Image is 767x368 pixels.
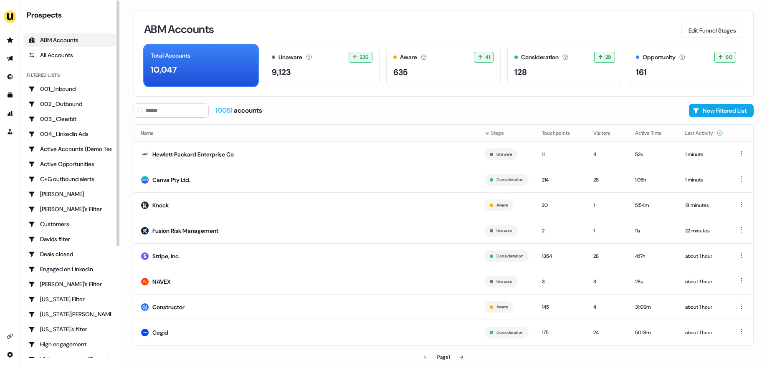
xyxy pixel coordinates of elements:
div: High engagement [28,340,111,348]
a: Go to Customers [23,217,116,231]
th: Name [134,125,478,141]
a: Go to Charlotte's Filter [23,202,116,216]
div: [US_STATE] Filter [28,295,111,303]
div: 214 [542,176,580,184]
div: Davids filter [28,235,111,243]
div: 18 minutes [685,201,723,209]
a: Go to outbound experience [3,52,17,65]
div: 20 [542,201,580,209]
div: 28 [593,176,622,184]
button: Touchpoints [542,126,580,141]
div: [PERSON_NAME]'s Filter [28,280,111,288]
div: Opportunity [643,53,676,62]
div: Page 1 [437,353,450,361]
div: Active Accounts (Demo Test) [28,145,111,153]
div: Constructor [152,303,185,311]
div: 004_LinkedIn Ads [28,130,111,138]
div: 24 [593,328,622,337]
div: Filtered lists [27,72,60,79]
div: about 1 hour [685,303,723,311]
div: Customers [28,220,111,228]
div: ABM Accounts [28,36,111,44]
div: 1354 [542,252,580,260]
a: Go to 004_LinkedIn Ads [23,127,116,141]
button: Unaware [496,151,512,158]
div: 4:17h [635,252,672,260]
div: Cegid [152,328,168,337]
div: Consideration [521,53,559,62]
div: 31:06m [635,303,672,311]
a: Go to integrations [3,348,17,361]
button: Aware [496,202,508,209]
div: 5:54m [635,201,672,209]
div: [US_STATE]'s filter [28,325,111,333]
span: 236 [360,53,369,61]
div: High engagement (Demo testing) [28,355,111,363]
div: 3 [593,277,622,286]
a: Go to C+G outbound alerts [23,172,116,186]
div: All Accounts [28,51,111,59]
div: Total Accounts [151,51,190,60]
div: Canva Pty Ltd. [152,176,190,184]
a: Go to Engaged on LinkedIn [23,262,116,276]
button: Last Activity [685,126,723,141]
button: Consideration [496,252,523,260]
div: Aware [400,53,417,62]
button: Consideration [496,176,523,184]
div: 2 [542,227,580,235]
a: Go to experiments [3,125,17,139]
div: 128 [514,66,527,78]
a: Go to Georgia Filter [23,292,116,306]
div: 635 [393,66,408,78]
button: Aware [496,303,508,311]
div: 11s [635,227,672,235]
div: Active Opportunities [28,160,111,168]
div: Fusion Risk Management [152,227,218,235]
a: Go to Geneviève's Filter [23,277,116,291]
div: 3 [542,277,580,286]
div: Engaged on LinkedIn [28,265,111,273]
a: Go to attribution [3,107,17,120]
div: 52s [635,150,672,159]
div: 4 [593,303,622,311]
div: Unaware [278,53,302,62]
div: 002_Outbound [28,100,111,108]
div: 1 minute [685,150,723,159]
div: 001_Inbound [28,85,111,93]
div: accounts [215,106,262,115]
a: Go to 002_Outbound [23,97,116,111]
h3: ABM Accounts [144,24,214,35]
div: 11 [542,150,580,159]
div: 175 [542,328,580,337]
div: 22 minutes [685,227,723,235]
div: Prospects [27,10,116,20]
a: Go to Active Opportunities [23,157,116,171]
div: about 1 hour [685,328,723,337]
div: Deals closed [28,250,111,258]
a: Go to 001_Inbound [23,82,116,96]
div: 10,047 [151,63,177,76]
div: Knock [152,201,169,209]
a: ABM Accounts [23,33,116,47]
button: Unaware [496,278,512,285]
button: New Filtered List [689,104,754,117]
button: Unaware [496,227,512,234]
a: Go to Inbound [3,70,17,83]
div: 1:06h [635,176,672,184]
div: Stage [484,129,529,137]
a: Go to Deals closed [23,247,116,261]
div: [PERSON_NAME] [28,190,111,198]
a: All accounts [23,48,116,62]
div: 9,123 [272,66,291,78]
div: Hewlett Packard Enterprise Co [152,150,234,159]
div: [PERSON_NAME]'s Filter [28,205,111,213]
a: Go to High engagement [23,338,116,351]
a: Go to prospects [3,33,17,47]
a: Go to Charlotte Stone [23,187,116,201]
a: Go to Georgia's filter [23,323,116,336]
a: Go to Georgia Slack [23,308,116,321]
div: about 1 hour [685,277,723,286]
span: 41 [485,53,490,61]
div: 28 [593,252,622,260]
a: Go to Davids filter [23,232,116,246]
